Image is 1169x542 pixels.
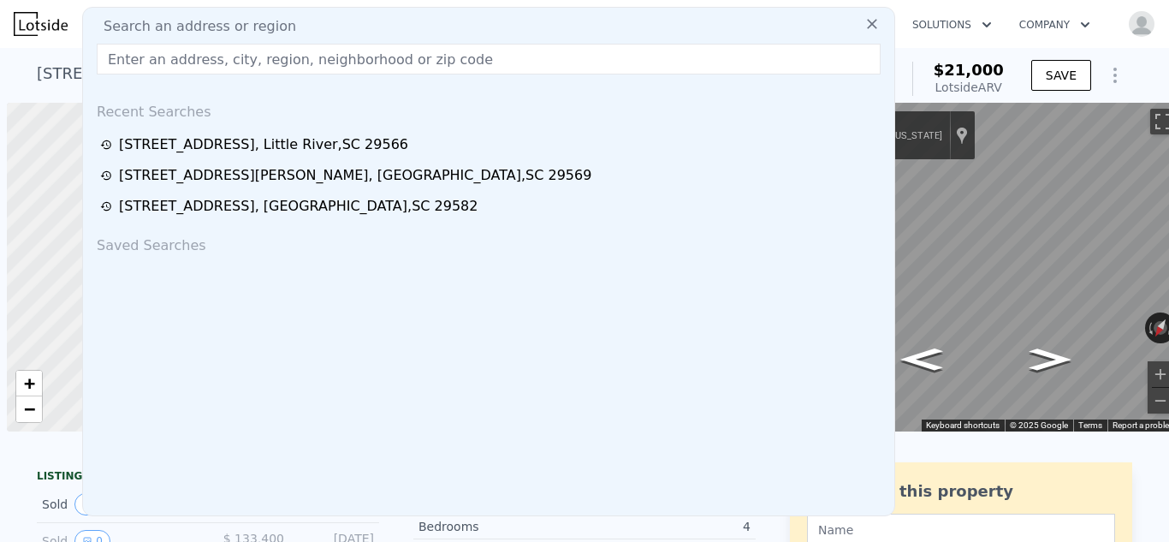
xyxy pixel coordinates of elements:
[14,12,68,36] img: Lotside
[584,518,751,535] div: 4
[418,518,584,535] div: Bedrooms
[934,61,1004,79] span: $21,000
[37,62,367,86] div: [STREET_ADDRESS] , Little River , SC 29566
[1031,60,1091,91] button: SAVE
[807,479,1115,503] div: Ask about this property
[1078,420,1102,430] a: Terms
[1006,9,1104,40] button: Company
[100,134,882,155] a: [STREET_ADDRESS], Little River,SC 29566
[956,126,968,145] a: Show location on map
[1012,343,1089,376] path: Go Southwest, Park St
[90,222,887,263] div: Saved Searches
[883,343,960,376] path: Go Northeast, Park St
[119,134,408,155] div: [STREET_ADDRESS] , Little River , SC 29566
[119,196,478,217] div: [STREET_ADDRESS] , [GEOGRAPHIC_DATA] , SC 29582
[90,88,887,129] div: Recent Searches
[74,493,110,515] button: View historical data
[100,196,882,217] a: [STREET_ADDRESS], [GEOGRAPHIC_DATA],SC 29582
[1145,313,1154,343] button: Rotate counterclockwise
[1128,10,1155,38] img: avatar
[899,9,1006,40] button: Solutions
[16,371,42,396] a: Zoom in
[37,469,379,486] div: LISTING & SALE HISTORY
[90,16,296,37] span: Search an address or region
[97,44,881,74] input: Enter an address, city, region, neighborhood or zip code
[16,396,42,422] a: Zoom out
[100,165,882,186] a: [STREET_ADDRESS][PERSON_NAME], [GEOGRAPHIC_DATA],SC 29569
[926,420,1000,432] button: Keyboard shortcuts
[1010,420,1068,430] span: © 2025 Google
[24,372,35,394] span: +
[42,493,194,515] div: Sold
[934,79,1004,96] div: Lotside ARV
[119,165,591,186] div: [STREET_ADDRESS][PERSON_NAME] , [GEOGRAPHIC_DATA] , SC 29569
[24,398,35,420] span: −
[1098,58,1132,92] button: Show Options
